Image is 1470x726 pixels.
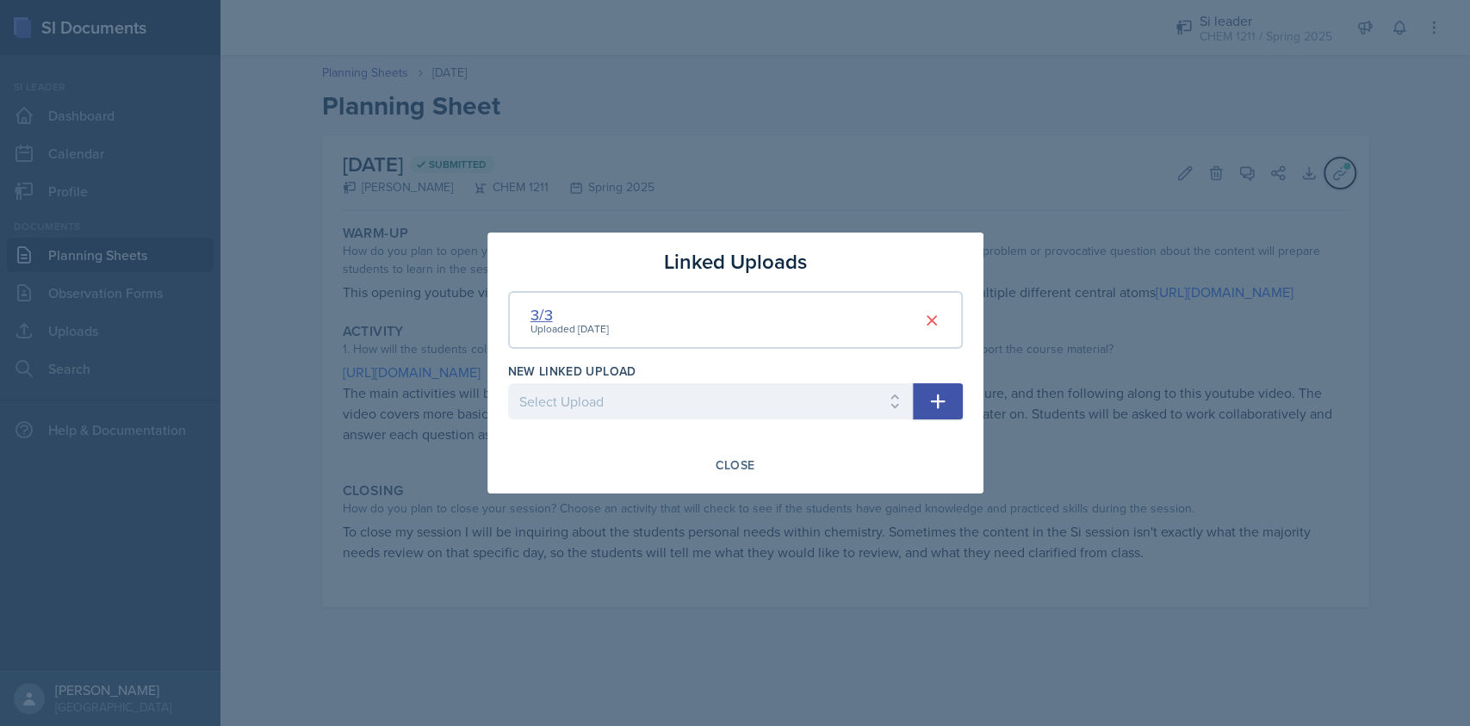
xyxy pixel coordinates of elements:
[664,246,807,277] h3: Linked Uploads
[530,303,609,326] div: 3/3
[530,321,609,337] div: Uploaded [DATE]
[704,450,766,480] button: Close
[508,363,636,380] label: New Linked Upload
[716,458,755,472] div: Close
